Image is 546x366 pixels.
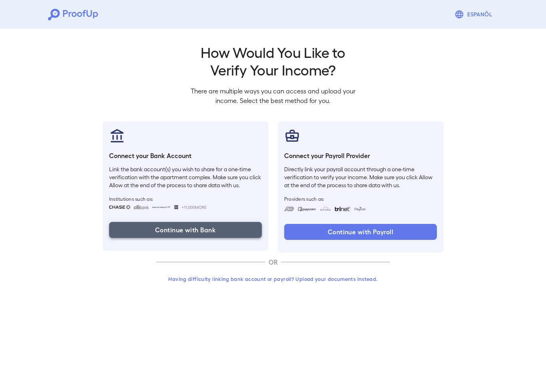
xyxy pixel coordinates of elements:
[156,272,390,286] button: Having difficulty linking bank account or payroll? Upload your documents instead.
[109,128,125,144] img: bankAccount.svg
[284,207,294,211] img: adp.svg
[320,207,331,211] img: workday.svg
[109,205,130,209] img: chase.svg
[335,207,351,211] img: trinet.svg
[181,204,206,210] span: +11,000 More
[284,196,437,202] span: Providers such as:
[109,196,262,202] span: Institutions such as:
[284,151,437,160] h6: Connect your Payroll Provider
[134,205,149,209] img: citibank.svg
[354,207,366,211] img: paycon.svg
[284,128,300,144] img: payrollProvider.svg
[265,257,281,267] p: OR
[184,86,362,105] p: There are multiple ways you can access and upload your income. Select the best method for you.
[284,224,437,240] button: Continue with Payroll
[109,222,262,238] button: Continue with Bank
[451,6,498,22] button: Espanõl
[109,165,262,189] p: Link the bank account(s) you wish to share for a one-time verification with the apartment complex...
[284,165,437,189] p: Directly link your payroll account through a one-time verification to verify your income. Make su...
[297,207,317,211] img: paycom.svg
[184,43,362,78] h2: How Would You Like to Verify Your Income?
[174,205,179,209] img: wellsfargo.svg
[152,205,171,209] img: bankOfAmerica.svg
[109,151,262,160] h6: Connect your Bank Account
